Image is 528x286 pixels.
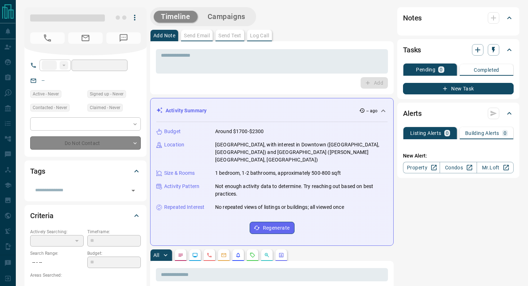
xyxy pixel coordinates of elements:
p: Budget [164,128,181,135]
button: Regenerate [250,222,295,234]
button: Open [128,186,138,196]
button: Timeline [154,11,198,23]
svg: Lead Browsing Activity [192,252,198,258]
p: 1 bedroom, 1-2 bathrooms, approximately 500-800 sqft [215,169,341,177]
svg: Requests [250,252,255,258]
p: No repeated views of listings or buildings; all viewed once [215,203,344,211]
button: Campaigns [200,11,253,23]
div: Tags [30,163,141,180]
p: Around $1700-$2300 [215,128,264,135]
p: 0 [440,67,443,72]
p: Timeframe: [87,229,141,235]
p: Completed [474,67,499,72]
a: -- [42,78,45,83]
p: Activity Summary [166,107,207,114]
svg: Emails [221,252,227,258]
p: All [153,253,159,258]
div: Notes [403,9,514,27]
svg: Listing Alerts [235,252,241,258]
span: Active - Never [33,90,59,98]
h2: Notes [403,12,422,24]
h2: Alerts [403,108,422,119]
div: Criteria [30,207,141,224]
div: Alerts [403,105,514,122]
div: Tasks [403,41,514,58]
p: -- - -- [30,257,84,268]
svg: Opportunities [264,252,270,258]
p: 0 [504,131,506,136]
svg: Calls [207,252,212,258]
p: Not enough activity data to determine. Try reaching out based on best practices. [215,183,388,198]
span: No Number [106,32,141,44]
h2: Criteria [30,210,54,221]
div: Do Not Contact [30,136,141,150]
p: Add Note [153,33,175,38]
button: New Task [403,83,514,94]
div: Activity Summary-- ago [156,104,388,117]
svg: Agent Actions [278,252,284,258]
span: No Number [30,32,65,44]
svg: Notes [178,252,184,258]
p: [GEOGRAPHIC_DATA], with interest in Downtown ([GEOGRAPHIC_DATA], [GEOGRAPHIC_DATA]) and [GEOGRAPH... [215,141,388,164]
p: Listing Alerts [410,131,441,136]
p: Repeated Interest [164,203,204,211]
p: Location [164,141,184,149]
span: No Email [68,32,103,44]
p: Activity Pattern [164,183,199,190]
p: Budget: [87,250,141,257]
h2: Tasks [403,44,421,56]
p: Search Range: [30,250,84,257]
h2: Tags [30,165,45,177]
p: Building Alerts [465,131,499,136]
p: -- ago [366,108,378,114]
span: Signed up - Never [90,90,124,98]
a: Mr.Loft [477,162,514,173]
p: New Alert: [403,152,514,160]
a: Condos [440,162,477,173]
p: 0 [446,131,449,136]
p: Actively Searching: [30,229,84,235]
p: Areas Searched: [30,272,141,278]
p: Pending [416,67,435,72]
span: Claimed - Never [90,104,120,111]
a: Property [403,162,440,173]
span: Contacted - Never [33,104,67,111]
p: Size & Rooms [164,169,195,177]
